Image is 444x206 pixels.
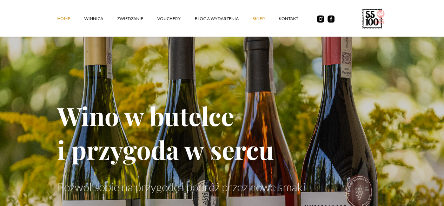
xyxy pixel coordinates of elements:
a: kontakt [279,8,312,29]
p: Pozwól sobie na przygodę i podróż przez nowe smaki [57,180,387,194]
a: Blog & Wydarzenia [195,8,253,29]
a: SKLEP [253,8,279,29]
a: vouchery [157,8,195,29]
a: ZWIEDZANIE [117,8,157,29]
a: winnica [84,8,117,29]
a: Home [57,8,84,29]
h1: Wino w butelce i przygoda w sercu [57,99,387,166]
